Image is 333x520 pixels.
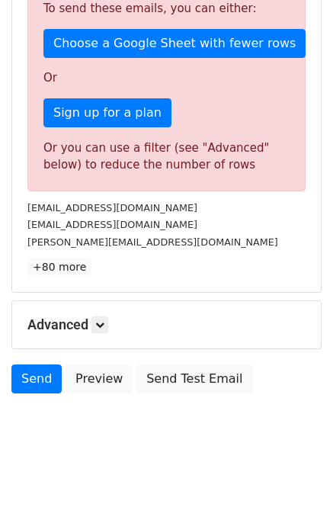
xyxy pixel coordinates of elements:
p: To send these emails, you can either: [43,1,290,17]
p: Or [43,70,290,86]
a: +80 more [27,258,91,277]
a: Sign up for a plan [43,98,171,127]
h5: Advanced [27,316,306,333]
a: Send Test Email [136,364,252,393]
a: Send [11,364,62,393]
iframe: Chat Widget [257,447,333,520]
div: Or you can use a filter (see "Advanced" below) to reduce the number of rows [43,140,290,174]
a: Preview [66,364,133,393]
a: Choose a Google Sheet with fewer rows [43,29,306,58]
small: [EMAIL_ADDRESS][DOMAIN_NAME] [27,219,197,230]
small: [PERSON_NAME][EMAIL_ADDRESS][DOMAIN_NAME] [27,236,278,248]
small: [EMAIL_ADDRESS][DOMAIN_NAME] [27,202,197,213]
